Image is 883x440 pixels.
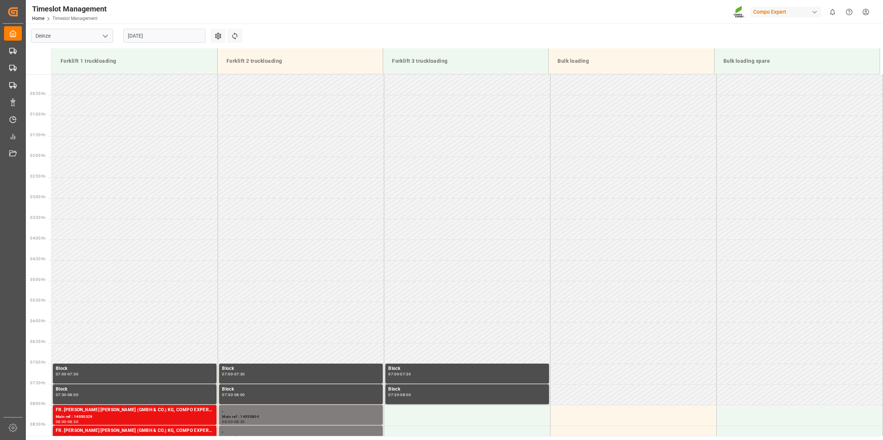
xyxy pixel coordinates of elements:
[68,372,78,376] div: 07:30
[56,406,214,414] div: FR. [PERSON_NAME] [PERSON_NAME] (GMBH & CO.) KG, COMPO EXPERT Benelux N.V.
[750,7,821,17] div: Compo Expert
[30,92,45,96] span: 00:30 Hr
[30,422,45,426] span: 08:30 Hr
[58,54,211,68] div: Forklift 1 truckloading
[233,372,234,376] div: -
[841,4,858,20] button: Help Center
[233,393,234,396] div: -
[750,5,824,19] button: Compo Expert
[30,174,45,178] span: 02:30 Hr
[30,257,45,261] span: 04:30 Hr
[389,54,542,68] div: Forklift 3 truckloading
[30,278,45,282] span: 05:00 Hr
[32,16,44,21] a: Home
[56,427,214,434] div: FR. [PERSON_NAME] [PERSON_NAME] (GMBH & CO.) KG, COMPO EXPERT Benelux N.V.
[30,381,45,385] span: 07:30 Hr
[733,6,745,18] img: Screenshot%202023-09-29%20at%2010.02.21.png_1712312052.png
[30,402,45,406] span: 08:00 Hr
[222,365,380,372] div: Block
[30,216,45,220] span: 03:30 Hr
[222,420,233,423] div: 08:00
[99,30,110,42] button: open menu
[30,236,45,240] span: 04:00 Hr
[400,393,411,396] div: 08:00
[67,393,68,396] div: -
[399,372,400,376] div: -
[30,340,45,344] span: 06:30 Hr
[56,414,214,420] div: Main ref : 14050329
[30,112,45,116] span: 01:00 Hr
[31,29,113,43] input: Type to search/select
[56,365,214,372] div: Block
[224,54,377,68] div: Forklift 2 truckloading
[222,393,233,396] div: 07:30
[222,427,380,434] div: ,
[400,372,411,376] div: 07:30
[30,360,45,364] span: 07:00 Hr
[30,133,45,137] span: 01:30 Hr
[388,393,399,396] div: 07:30
[30,195,45,199] span: 03:00 Hr
[222,372,233,376] div: 07:00
[30,154,45,158] span: 02:00 Hr
[388,386,546,393] div: Block
[56,420,67,423] div: 08:00
[555,54,708,68] div: Bulk loading
[68,420,78,423] div: 08:30
[32,3,107,14] div: Timeslot Management
[720,54,874,68] div: Bulk loading spare
[233,420,234,423] div: -
[824,4,841,20] button: show 0 new notifications
[222,386,380,393] div: Block
[222,406,380,414] div: ,
[67,372,68,376] div: -
[123,29,205,43] input: DD.MM.YYYY
[388,372,399,376] div: 07:00
[234,420,245,423] div: 08:30
[30,298,45,302] span: 05:30 Hr
[234,393,245,396] div: 08:00
[234,372,245,376] div: 07:30
[388,365,546,372] div: Block
[56,372,67,376] div: 07:00
[68,393,78,396] div: 08:00
[67,420,68,423] div: -
[56,386,214,393] div: Block
[399,393,400,396] div: -
[30,319,45,323] span: 06:00 Hr
[222,414,380,420] div: Main ref : 14050804
[56,393,67,396] div: 07:30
